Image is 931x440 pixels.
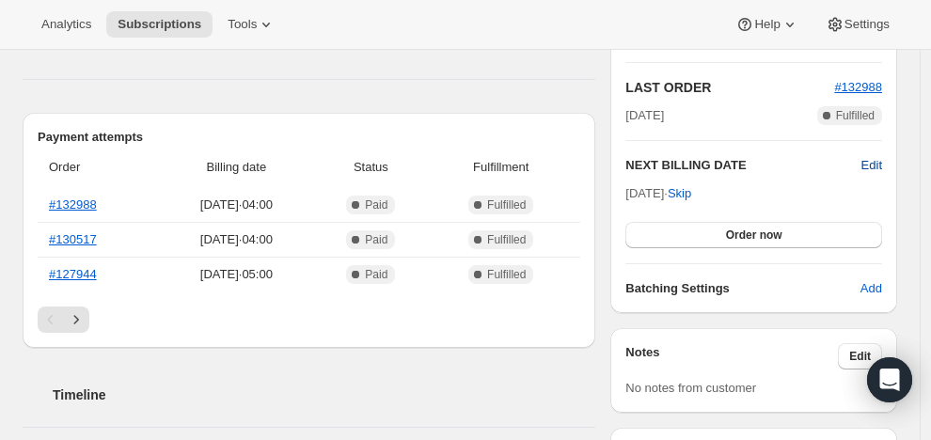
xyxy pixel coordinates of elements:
h2: NEXT BILLING DATE [625,156,860,175]
h2: Payment attempts [38,128,580,147]
span: Fulfilled [487,232,526,247]
button: Order now [625,222,882,248]
button: Help [724,11,810,38]
span: No notes from customer [625,381,756,395]
button: Analytics [30,11,103,38]
button: Tools [216,11,287,38]
span: Edit [849,349,871,364]
a: #132988 [49,197,97,212]
span: Order now [726,228,782,243]
span: Billing date [164,158,308,177]
span: Fulfilled [836,108,875,123]
button: Subscriptions [106,11,213,38]
button: Settings [814,11,901,38]
span: Paid [365,232,387,247]
button: Add [849,274,893,304]
button: Skip [656,179,702,209]
th: Order [38,147,158,188]
button: #132988 [834,78,882,97]
h2: LAST ORDER [625,78,834,97]
span: Status [321,158,422,177]
span: Tools [228,17,257,32]
a: #132988 [834,80,882,94]
h2: Timeline [53,385,595,404]
span: Subscriptions [118,17,201,32]
span: [DATE] · [625,186,691,200]
span: Fulfilled [487,197,526,212]
span: Help [754,17,780,32]
button: Next [63,306,89,333]
a: #127944 [49,267,97,281]
span: Fulfillment [433,158,569,177]
nav: Pagination [38,306,580,333]
button: Edit [861,156,882,175]
span: [DATE] [625,106,664,125]
button: Edit [838,343,882,369]
span: Settings [844,17,890,32]
span: Skip [668,184,691,203]
span: Paid [365,197,387,212]
span: Analytics [41,17,91,32]
span: [DATE] · 05:00 [164,265,308,284]
span: Fulfilled [487,267,526,282]
h6: Batching Settings [625,279,860,298]
span: Add [860,279,882,298]
span: [DATE] · 04:00 [164,230,308,249]
div: Open Intercom Messenger [867,357,912,402]
span: [DATE] · 04:00 [164,196,308,214]
h3: Notes [625,343,838,369]
span: Paid [365,267,387,282]
a: #130517 [49,232,97,246]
